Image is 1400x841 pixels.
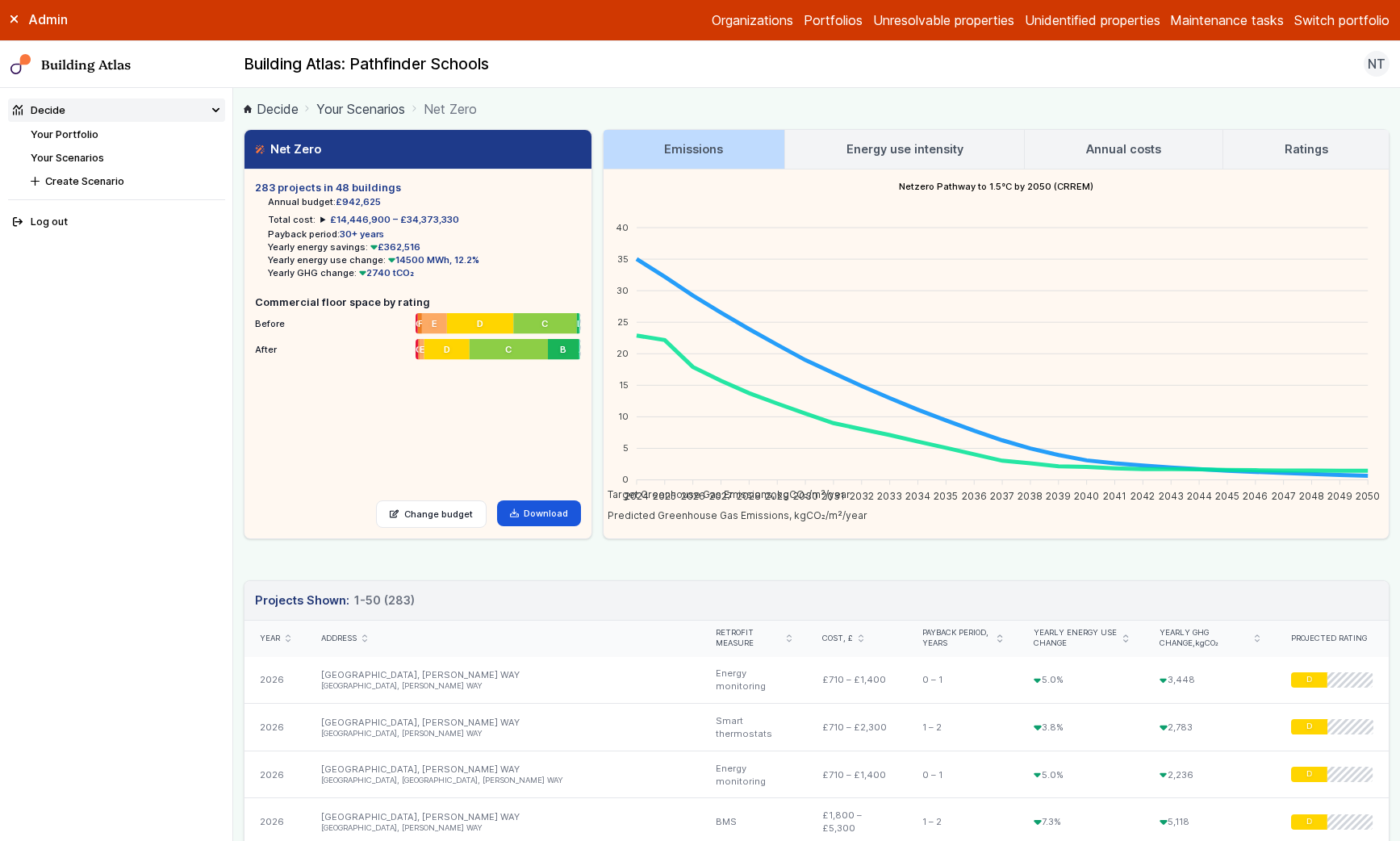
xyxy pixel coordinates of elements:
[616,348,629,359] tspan: 20
[477,317,483,330] span: D
[617,253,629,264] tspan: 35
[244,704,306,751] div: 2026
[330,214,459,225] span: £14,446,900 – £34,373,330
[1364,51,1390,77] button: NT
[321,776,684,786] li: [GEOGRAPHIC_DATA], [GEOGRAPHIC_DATA], [PERSON_NAME] WAY
[244,54,489,75] h2: Building Atlas: Pathfinder Schools
[321,811,684,834] a: [GEOGRAPHIC_DATA], [PERSON_NAME] WAY [GEOGRAPHIC_DATA], [PERSON_NAME] WAY
[792,489,817,501] tspan: 2030
[716,628,781,649] span: Retrofit measure
[1215,489,1239,501] tspan: 2045
[255,180,581,195] h5: 283 projects in 48 buildings
[320,213,459,226] summary: £14,446,900 – £34,373,330
[1356,489,1380,501] tspan: 2050
[26,169,225,193] button: Create Scenario
[255,592,415,609] h3: Projects Shown:
[1025,10,1160,30] a: Unidentified properties
[386,254,480,266] span: 14500 MWh, 12.2%
[336,196,381,207] span: £942,625
[255,295,581,310] h5: Commercial floor space by rating
[700,704,807,751] div: Smart thermostats
[357,267,415,278] span: 2740 tCO₂
[432,317,437,330] span: E
[934,489,958,501] tspan: 2035
[340,228,384,240] span: 30+ years
[1018,751,1144,798] div: 5.0%
[321,634,357,644] span: Address
[8,211,225,234] button: Log out
[1130,489,1155,501] tspan: 2042
[990,489,1014,501] tspan: 2037
[31,152,104,164] a: Your Scenarios
[618,411,629,422] tspan: 10
[1306,675,1312,685] span: D
[623,442,629,454] tspan: 5
[700,751,807,798] div: Energy monitoring
[268,253,581,266] li: Yearly energy use change:
[907,751,1018,798] div: 0 – 1
[268,266,581,279] li: Yearly GHG change:
[1018,657,1144,704] div: 5.0%
[807,751,907,798] div: £710 – £1,400
[1160,628,1249,649] span: Yearly GHG change,
[712,10,793,30] a: Organizations
[416,317,418,330] span: G
[1103,489,1126,501] tspan: 2041
[1046,489,1071,501] tspan: 2039
[354,592,415,609] span: 1-50 (283)
[1018,704,1144,751] div: 3.8%
[961,489,986,501] tspan: 2036
[244,99,299,119] a: Decide
[604,169,1389,203] h4: Netzero Pathway to 1.5°C by 2050 (CRREM)
[1327,489,1352,501] tspan: 2049
[922,628,993,649] span: Payback period, years
[244,657,306,704] div: 2026
[664,140,723,158] h3: Emissions
[1368,54,1385,73] span: NT
[1195,638,1218,647] span: kgCO₂
[260,634,280,644] span: Year
[1144,657,1276,704] div: 3,448
[255,336,581,357] li: After
[1018,489,1043,501] tspan: 2038
[418,317,422,330] span: F
[321,729,684,739] li: [GEOGRAPHIC_DATA], [PERSON_NAME] WAY
[542,317,549,330] span: C
[560,343,566,356] span: B
[1223,130,1389,169] a: Ratings
[321,764,684,786] a: [GEOGRAPHIC_DATA], [PERSON_NAME] WAY [GEOGRAPHIC_DATA], [GEOGRAPHIC_DATA], [PERSON_NAME] WAY
[877,489,902,501] tspan: 2033
[321,681,684,692] li: [GEOGRAPHIC_DATA], [PERSON_NAME] WAY
[737,489,761,501] tspan: 2028
[268,213,316,226] h6: Total cost:
[616,221,629,232] tspan: 40
[577,317,579,330] span: B
[244,751,306,798] div: 2026
[1306,769,1312,780] span: D
[1034,628,1118,649] span: Yearly energy use change
[1271,489,1295,501] tspan: 2047
[907,704,1018,751] div: 1 – 2
[13,103,65,118] div: Decide
[807,704,907,751] div: £710 – £2,300
[8,98,225,122] summary: Decide
[1294,10,1390,30] button: Switch portfolio
[680,489,704,501] tspan: 2026
[497,500,582,526] a: Download
[1170,10,1284,30] a: Maintenance tasks
[709,489,733,501] tspan: 2027
[376,500,487,528] a: Change budget
[616,284,629,295] tspan: 30
[321,717,684,739] a: [GEOGRAPHIC_DATA], [PERSON_NAME] WAY [GEOGRAPHIC_DATA], [PERSON_NAME] WAY
[31,128,98,140] a: Your Portfolio
[1243,489,1268,501] tspan: 2046
[416,343,419,356] span: G
[765,489,789,501] tspan: 2029
[579,343,579,356] span: A
[822,634,853,644] span: Cost, £
[255,310,581,331] li: Before
[846,140,963,158] h3: Energy use intensity
[807,657,907,704] div: £710 – £1,400
[10,54,31,75] img: main-0bbd2752.svg
[596,509,867,521] span: Predicted Greenhouse Gas Emissions, kgCO₂/m²/year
